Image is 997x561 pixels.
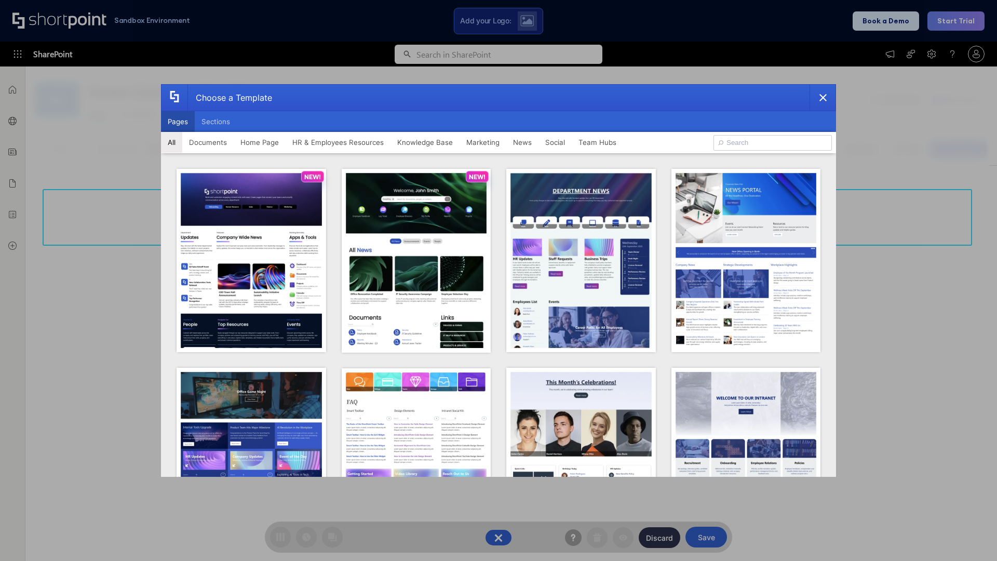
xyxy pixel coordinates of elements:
div: template selector [161,84,836,477]
input: Search [713,135,832,151]
button: HR & Employees Resources [286,132,390,153]
button: Knowledge Base [390,132,460,153]
button: Team Hubs [572,132,623,153]
button: Marketing [460,132,506,153]
button: Social [538,132,572,153]
button: News [506,132,538,153]
button: All [161,132,182,153]
button: Documents [182,132,234,153]
button: Pages [161,111,195,132]
p: NEW! [304,173,321,181]
button: Sections [195,111,237,132]
iframe: Chat Widget [945,511,997,561]
p: NEW! [469,173,486,181]
div: Choose a Template [187,85,272,111]
button: Home Page [234,132,286,153]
